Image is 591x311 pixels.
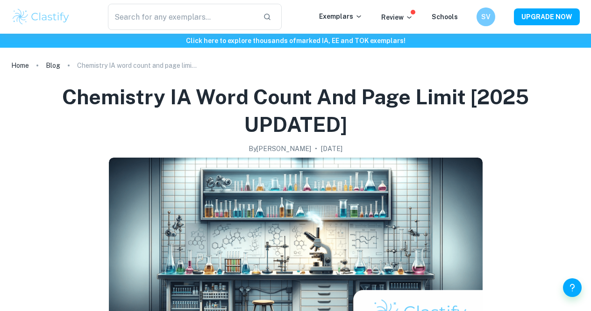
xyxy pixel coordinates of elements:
p: • [315,144,317,154]
img: Clastify logo [11,7,71,26]
a: Home [11,59,29,72]
h2: [DATE] [321,144,342,154]
h6: Click here to explore thousands of marked IA, EE and TOK exemplars ! [2,36,589,46]
button: SV [477,7,495,26]
a: Schools [432,13,458,21]
p: Chemistry IA word count and page limit [2025 UPDATED] [77,60,199,71]
p: Review [381,12,413,22]
input: Search for any exemplars... [108,4,256,30]
h2: By [PERSON_NAME] [249,144,311,154]
button: UPGRADE NOW [514,8,580,25]
h6: SV [481,12,491,22]
a: Blog [46,59,60,72]
button: Help and Feedback [563,278,582,297]
h1: Chemistry IA word count and page limit [2025 UPDATED] [22,83,569,138]
p: Exemplars [319,11,363,22]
